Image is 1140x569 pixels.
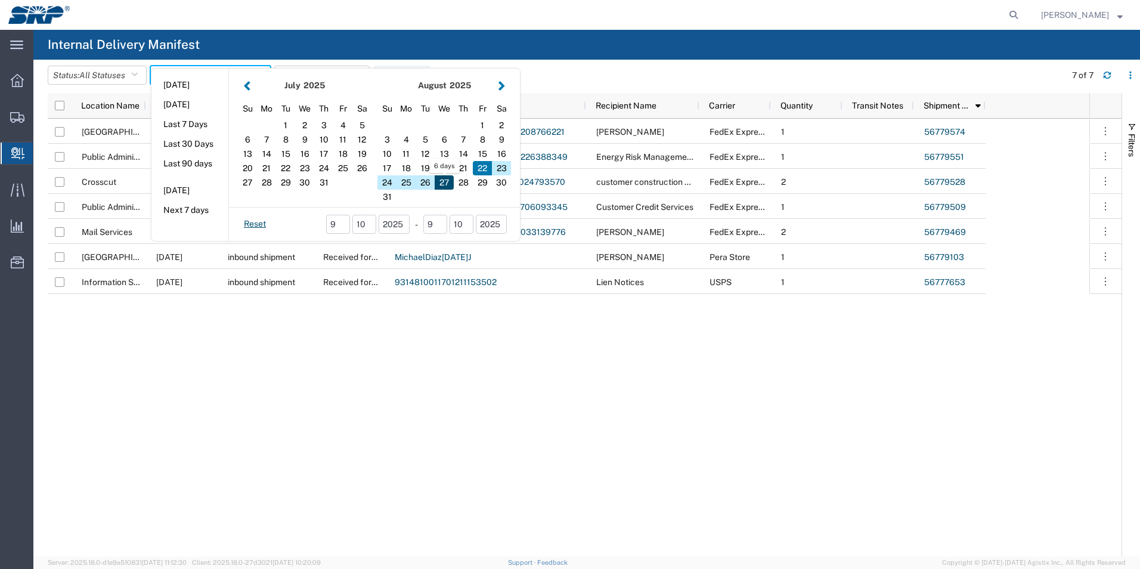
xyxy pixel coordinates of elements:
span: Information Systems Building [82,277,194,287]
div: 5 [416,132,435,147]
div: Sunday [377,100,396,118]
div: 28 [257,175,276,190]
div: 21 [257,161,276,175]
div: 24 [377,175,396,190]
div: 8 [276,132,295,147]
input: yyyy [476,215,507,234]
button: [DATE] [151,95,228,114]
span: 1 [781,152,785,162]
a: 9314810011701211153502 [395,277,497,287]
span: FedEx Express [710,202,767,212]
input: mm [423,215,447,234]
a: 56779469 [924,227,966,237]
div: 31 [314,175,333,190]
div: 31 [377,190,396,204]
div: 16 [492,147,511,161]
div: 8 [473,132,492,147]
div: 20 [238,161,257,175]
span: FedEx Express [710,127,767,137]
button: Saved filters [274,66,370,85]
div: 3 [314,118,333,132]
span: 1 [781,252,785,262]
div: Friday [333,100,352,118]
button: Filters [374,66,430,85]
span: Chris Painter [596,127,664,137]
a: Support [508,559,538,566]
span: FedEx Express [710,227,767,237]
span: Michael Diaz [596,252,664,262]
input: mm [326,215,350,234]
div: 11 [396,147,416,161]
span: 1 [781,202,785,212]
button: Last 7 Days [151,115,228,134]
button: Last 90 days [151,154,228,173]
div: 18 [396,161,416,175]
div: 29 [473,175,492,190]
span: FedEx Express [710,152,767,162]
strong: August [418,81,447,90]
a: 56779103 [924,252,964,262]
div: 16 [295,147,314,161]
span: FedEx Express [710,177,767,187]
div: Tuesday [276,100,295,118]
span: Lien Notices [596,277,644,287]
div: 1 [473,118,492,132]
span: Ricky Chan [596,227,664,237]
a: 56779528 [924,177,965,187]
span: Public Administration Buidling [82,202,196,212]
div: Monday [396,100,416,118]
div: 27 [238,175,257,190]
div: 26 [352,161,371,175]
div: 14 [257,147,276,161]
div: 27 [435,175,454,190]
img: logo [8,6,70,24]
div: 18 [333,147,352,161]
span: Customer Credit Services [596,202,693,212]
div: 6 [238,132,257,147]
div: 5 [352,118,371,132]
div: 3 [377,132,396,147]
div: 19 [352,147,371,161]
div: 19 [416,161,435,175]
div: 1 [276,118,295,132]
div: Thursday [314,100,333,118]
div: 14 [454,147,473,161]
h4: Internal Delivery Manifest [48,30,200,60]
span: Client: 2025.18.0-27d3021 [192,559,321,566]
span: Public Administration Buidling [82,152,196,162]
span: Mail Services [82,227,132,237]
span: inbound shipment [228,277,295,287]
span: inbound shipment [228,252,295,262]
span: Quantity [780,101,813,110]
div: 17 [314,147,333,161]
div: 10 [314,132,333,147]
span: West Valley SERVICE CENTER [82,127,167,137]
div: 12 [416,147,435,161]
span: 2 [781,177,786,187]
div: 30 [295,175,314,190]
a: 56779574 [924,127,965,137]
span: East Valley SERVICE CENTER [82,252,167,262]
span: Server: 2025.18.0-d1e9a510831 [48,559,187,566]
span: Copyright © [DATE]-[DATE] Agistix Inc., All Rights Reserved [942,558,1126,568]
span: 2025 [450,81,471,90]
div: 13 [435,147,454,161]
div: 15 [276,147,295,161]
span: 2 [781,227,786,237]
a: 56779551 [924,152,964,162]
span: Carrier [709,101,735,110]
input: dd [450,215,473,234]
div: 2 [295,118,314,132]
div: 22 [473,161,492,175]
div: 13 [238,147,257,161]
a: 56779509 [924,202,966,212]
span: Energy Risk Management [596,152,695,162]
div: 4 [396,132,416,147]
div: 9 [492,132,511,147]
div: 7 [454,132,473,147]
div: Wednesday [435,100,454,118]
button: [DATE] [151,76,228,94]
span: Received for Internal Delivery [323,277,436,287]
div: Saturday [492,100,511,118]
div: Thursday [454,100,473,118]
